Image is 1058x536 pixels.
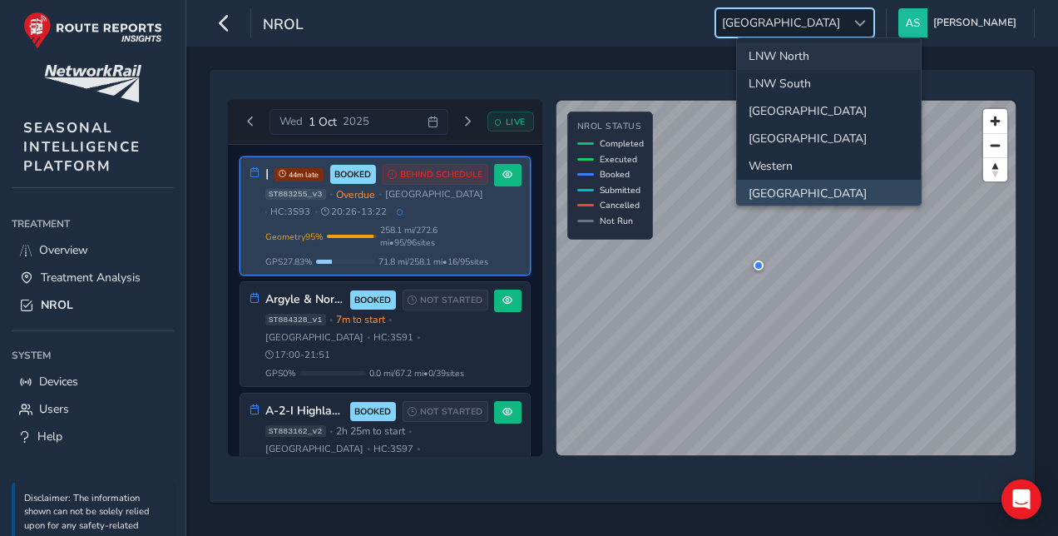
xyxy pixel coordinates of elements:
span: HC: 3S97 [373,443,413,455]
span: NOT STARTED [420,405,482,419]
a: Overview [12,236,174,264]
span: Users [39,401,69,417]
span: HC: 3S91 [373,331,413,344]
span: 44m late [274,168,324,181]
span: Executed [600,153,637,166]
span: Overdue [336,188,375,201]
span: • [314,207,318,216]
span: 1 Oct [309,114,337,130]
span: 0.0 mi / 67.2 mi • 0 / 39 sites [369,367,464,380]
button: Next day [454,112,482,132]
li: Western [737,152,921,180]
span: [GEOGRAPHIC_DATA] [716,9,846,37]
li: LNW North [737,42,921,70]
span: 17:00 - 21:51 [265,349,331,361]
li: Scotland [737,180,921,207]
div: Treatment [12,211,174,236]
span: GPS 27.83 % [265,256,313,268]
button: Reset bearing to north [983,157,1007,181]
span: ST884328_v1 [265,314,326,325]
h4: NROL Status [577,122,644,132]
span: 71.8 mi / 258.1 mi • 16 / 95 sites [378,256,488,268]
span: • [367,333,370,342]
span: Devices [39,374,78,390]
span: ST883162_v2 [265,425,326,437]
img: diamond-layout [898,8,927,37]
span: Completed [600,137,644,150]
span: • [329,427,333,436]
span: 258.1 mi / 272.6 mi • 95 / 96 sites [380,224,488,249]
span: • [417,444,420,454]
span: LIVE [506,116,526,128]
span: SEASONAL INTELLIGENCE PLATFORM [23,118,141,176]
span: NOT STARTED [420,294,482,307]
img: rr logo [23,12,162,49]
li: LNW South [737,70,921,97]
span: • [388,315,392,325]
span: BOOKED [334,168,371,181]
span: Booked [600,168,630,181]
span: Wed [279,114,303,129]
span: Submitted [600,184,640,196]
span: NROL [263,14,304,37]
span: BOOKED [354,294,391,307]
span: • [417,333,420,342]
span: ST883255_v3 [265,189,326,201]
a: Help [12,423,174,450]
canvas: Map [556,101,1016,456]
a: Devices [12,368,174,395]
span: • [408,427,412,436]
span: NROL [41,297,73,313]
h3: [GEOGRAPHIC_DATA], [GEOGRAPHIC_DATA], [GEOGRAPHIC_DATA] 3S93 [265,167,268,181]
span: BOOKED [354,405,391,419]
span: Geometry 95 % [265,231,324,243]
h3: Argyle & North Electrics - 3S91 PM [265,293,344,307]
span: [PERSON_NAME] [933,8,1016,37]
a: NROL [12,291,174,319]
span: BEHIND SCHEDULE [400,168,482,181]
span: Help [37,429,62,444]
span: • [367,444,370,454]
a: Treatment Analysis [12,264,174,291]
div: System [12,343,174,368]
span: • [378,190,382,199]
span: [GEOGRAPHIC_DATA] [265,443,363,455]
div: Open Intercom Messenger [1001,479,1041,519]
h3: A-2-I Highland - 3S97 [265,404,344,419]
span: • [329,315,333,325]
button: [PERSON_NAME] [898,8,1022,37]
a: Users [12,395,174,423]
span: 2h 25m to start [336,424,405,438]
span: 2025 [343,114,369,129]
span: [GEOGRAPHIC_DATA] [385,188,483,201]
img: customer logo [44,65,141,102]
span: • [329,190,333,199]
span: Treatment Analysis [41,270,141,285]
span: Overview [39,242,88,258]
span: Not Run [600,215,633,227]
li: Wales [737,125,921,152]
button: Zoom in [983,109,1007,133]
li: North and East [737,97,921,125]
button: Zoom out [983,133,1007,157]
span: [GEOGRAPHIC_DATA] [265,331,363,344]
span: 20:26 - 13:22 [321,206,387,218]
span: • [264,207,267,216]
span: 7m to start [336,313,385,326]
span: GPS 0 % [265,367,296,380]
span: Cancelled [600,199,640,211]
span: HC: 3S93 [270,206,310,218]
button: Previous day [237,112,264,132]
